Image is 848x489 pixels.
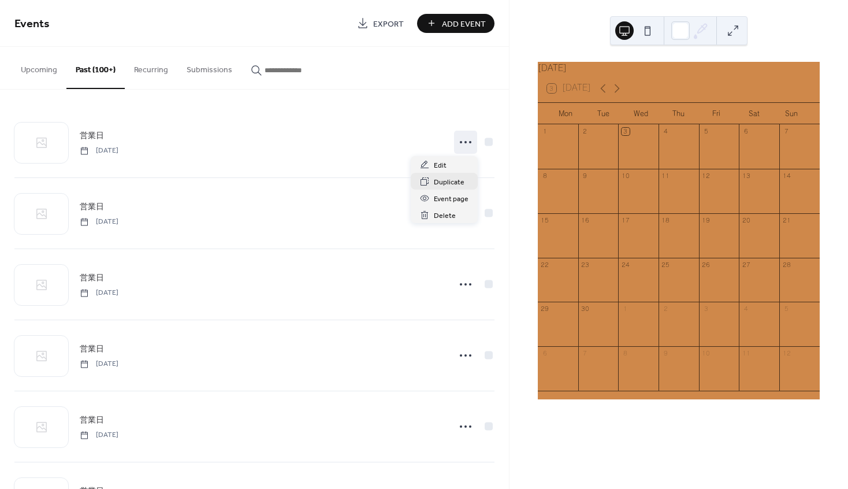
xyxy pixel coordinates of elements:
[80,288,118,298] span: [DATE]
[783,216,791,224] div: 21
[742,261,750,269] div: 27
[581,261,589,269] div: 23
[661,350,670,358] div: 9
[177,47,241,88] button: Submissions
[80,130,104,142] span: 営業日
[434,160,447,172] span: Edit
[622,350,630,358] div: 8
[702,216,710,224] div: 19
[541,128,549,136] div: 1
[581,350,589,358] div: 7
[434,210,456,222] span: Delete
[622,172,630,180] div: 10
[622,128,630,136] div: 3
[66,47,125,89] button: Past (100+)
[783,128,791,136] div: 7
[661,261,670,269] div: 25
[442,18,486,30] span: Add Event
[742,305,750,313] div: 4
[538,62,820,75] div: [DATE]
[585,103,622,125] div: Tue
[80,430,118,440] span: [DATE]
[622,261,630,269] div: 24
[702,350,710,358] div: 10
[581,172,589,180] div: 9
[622,216,630,224] div: 17
[547,103,585,125] div: Mon
[661,305,670,313] div: 2
[622,305,630,313] div: 1
[80,129,104,142] a: 営業日
[541,350,549,358] div: 6
[783,305,791,313] div: 5
[80,343,104,355] span: 営業日
[541,261,549,269] div: 22
[783,172,791,180] div: 14
[702,261,710,269] div: 26
[14,13,50,35] span: Events
[434,176,464,188] span: Duplicate
[581,216,589,224] div: 16
[702,305,710,313] div: 3
[661,128,670,136] div: 4
[742,128,750,136] div: 6
[80,342,104,355] a: 営業日
[80,217,118,227] span: [DATE]
[434,193,468,205] span: Event page
[80,146,118,156] span: [DATE]
[661,216,670,224] div: 18
[581,305,589,313] div: 30
[735,103,773,125] div: Sat
[783,261,791,269] div: 28
[742,350,750,358] div: 11
[80,200,104,213] a: 営業日
[702,172,710,180] div: 12
[373,18,404,30] span: Export
[541,305,549,313] div: 29
[417,14,494,33] button: Add Event
[773,103,810,125] div: Sun
[541,216,549,224] div: 15
[742,172,750,180] div: 13
[80,272,104,284] span: 営業日
[80,413,104,427] a: 営業日
[12,47,66,88] button: Upcoming
[783,350,791,358] div: 12
[660,103,697,125] div: Thu
[80,271,104,284] a: 営業日
[661,172,670,180] div: 11
[80,414,104,427] span: 営業日
[125,47,177,88] button: Recurring
[80,359,118,369] span: [DATE]
[622,103,660,125] div: Wed
[348,14,412,33] a: Export
[697,103,735,125] div: Fri
[702,128,710,136] div: 5
[742,216,750,224] div: 20
[80,201,104,213] span: 営業日
[581,128,589,136] div: 2
[541,172,549,180] div: 8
